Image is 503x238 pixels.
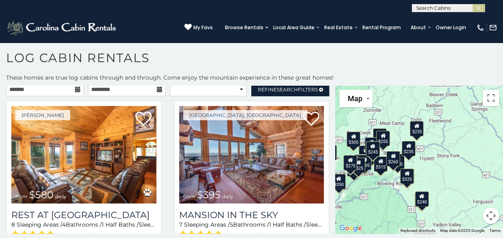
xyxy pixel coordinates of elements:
a: Local Area Guide [269,22,319,33]
span: daily [55,193,66,199]
div: $275 [343,155,357,171]
div: $350 [332,174,346,189]
a: Mansion In The Sky [179,210,324,221]
a: Terms (opens in new tab) [489,228,501,233]
span: $580 [29,189,54,201]
a: Mansion In The Sky from $395 daily [179,106,324,203]
button: Toggle fullscreen view [483,90,499,106]
span: 1 Half Baths / [102,221,139,228]
div: $400 [354,154,368,170]
a: Rest at Mountain Crest from $580 daily [11,106,156,203]
a: Add to favorites [303,111,319,128]
span: 5 [230,221,233,228]
div: $305 [347,132,360,147]
button: Map camera controls [483,208,499,224]
a: Rest at [GEOGRAPHIC_DATA] [11,210,156,221]
div: $315 [374,156,387,172]
button: Keyboard shortcuts [400,228,435,234]
span: Map data ©2025 Google [440,228,484,233]
a: RefineSearchFilters [251,82,329,96]
span: Map [347,94,362,103]
a: Real Estate [320,22,357,33]
a: Owner Login [432,22,470,33]
span: $395 [197,189,220,201]
span: from [183,193,195,199]
div: $255 [376,131,390,146]
a: Rental Program [358,22,405,33]
div: $260 [386,151,400,167]
img: phone-regular-white.png [476,24,484,32]
span: from [15,193,28,199]
span: 7 [179,221,182,228]
img: Google [337,223,364,234]
img: mail-regular-white.png [489,24,497,32]
span: 4 [62,221,66,228]
span: My Favs [193,24,213,31]
div: $240 [415,191,429,207]
span: 8 [11,221,15,228]
a: About [407,22,430,33]
div: $325 [351,158,365,173]
div: $235 [410,121,424,136]
div: $235 [402,141,415,156]
span: Search [277,87,298,93]
a: Browse Rentals [221,22,268,33]
span: 1 Half Baths / [269,221,306,228]
div: $360 [365,137,379,153]
div: $410 [359,145,372,161]
div: $325 [400,169,414,184]
h3: Rest at Mountain Crest [11,210,156,221]
a: [PERSON_NAME] [15,110,70,120]
span: Refine Filters [258,87,318,93]
div: $320 [373,128,387,144]
a: [GEOGRAPHIC_DATA], [GEOGRAPHIC_DATA] [183,110,307,120]
a: My Favs [184,24,213,32]
div: $245 [366,141,380,157]
img: Rest at Mountain Crest [11,106,156,203]
button: Change map style [339,90,372,107]
img: White-1-2.png [6,19,118,36]
div: $395 [358,155,372,170]
a: Add to favorites [135,111,152,128]
a: Open this area in Google Maps (opens a new window) [337,223,364,234]
span: daily [222,193,233,199]
img: Mansion In The Sky [179,106,324,203]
